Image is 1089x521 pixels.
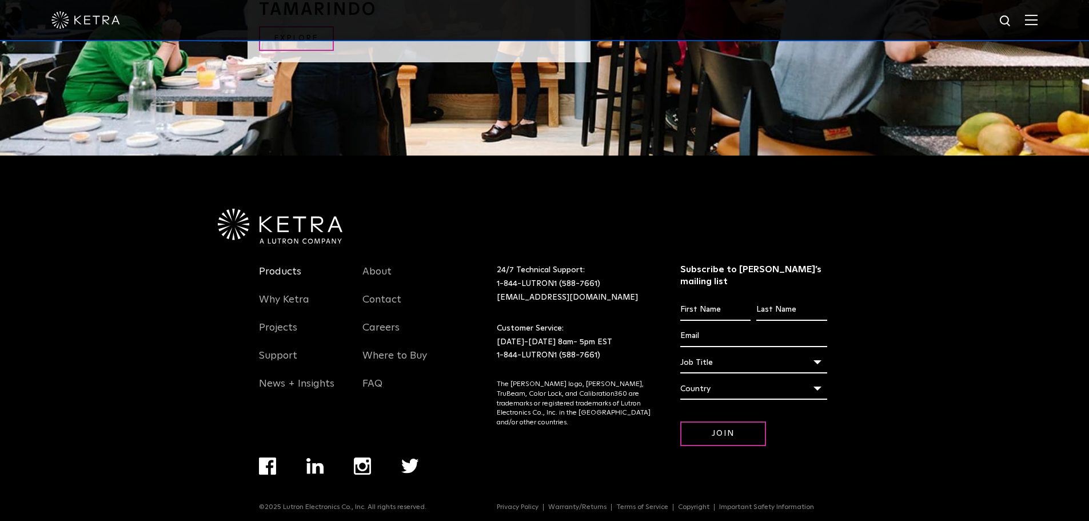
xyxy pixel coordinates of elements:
a: Why Ketra [259,293,309,320]
h3: Subscribe to [PERSON_NAME]’s mailing list [680,264,827,288]
a: Warranty/Returns [544,504,612,511]
a: 1-844-LUTRON1 (588-7661) [497,280,600,288]
a: News + Insights [259,377,334,404]
a: Support [259,349,297,376]
input: Email [680,325,827,347]
a: [EMAIL_ADDRESS][DOMAIN_NAME] [497,293,638,301]
div: Navigation Menu [362,264,449,404]
p: The [PERSON_NAME] logo, [PERSON_NAME], TruBeam, Color Lock, and Calibration360 are trademarks or ... [497,380,652,428]
a: Privacy Policy [492,504,544,511]
a: Careers [362,321,400,348]
a: Important Safety Information [715,504,819,511]
img: search icon [999,14,1013,29]
img: facebook [259,458,276,475]
a: Terms of Service [612,504,673,511]
div: Navigation Menu [259,458,449,503]
a: Contact [362,293,401,320]
div: Job Title [680,352,827,373]
p: Customer Service: [DATE]-[DATE] 8am- 5pm EST [497,322,652,363]
img: ketra-logo-2019-white [51,11,120,29]
img: Ketra-aLutronCo_White_RGB [218,209,342,244]
a: Projects [259,321,297,348]
img: twitter [401,459,419,474]
div: Navigation Menu [259,264,346,404]
a: Copyright [673,504,715,511]
img: Hamburger%20Nav.svg [1025,14,1038,25]
a: Where to Buy [362,349,427,376]
p: 24/7 Technical Support: [497,264,652,304]
img: linkedin [306,458,324,474]
p: ©2025 Lutron Electronics Co., Inc. All rights reserved. [259,503,426,511]
div: Navigation Menu [497,503,830,511]
a: About [362,265,392,292]
input: Join [680,421,766,446]
a: 1-844-LUTRON1 (588-7661) [497,351,600,359]
img: instagram [354,458,371,475]
input: First Name [680,299,751,321]
input: Last Name [756,299,827,321]
a: FAQ [362,377,382,404]
div: Country [680,378,827,400]
a: Products [259,265,301,292]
